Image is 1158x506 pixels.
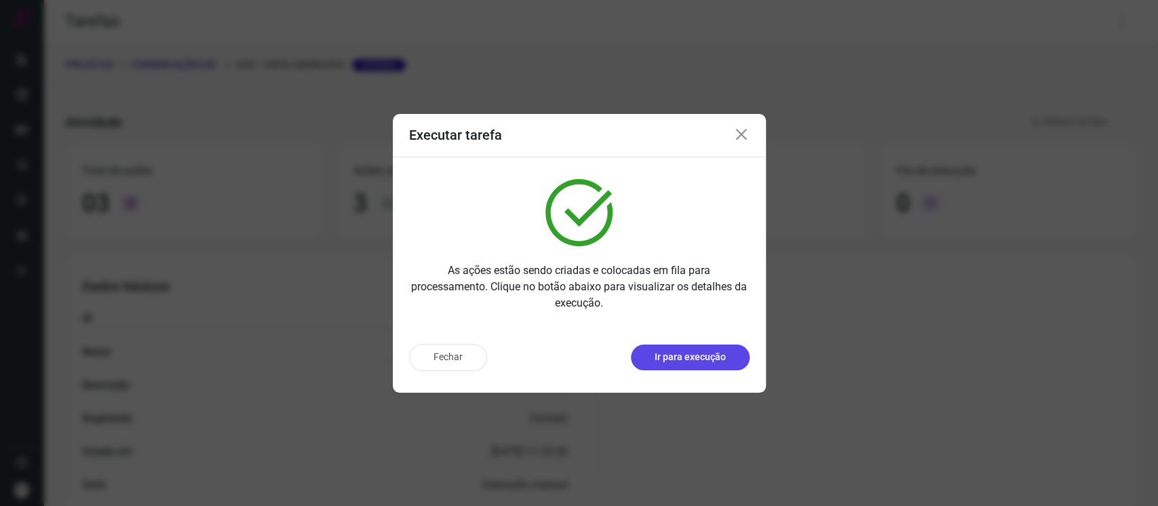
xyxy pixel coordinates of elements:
h3: Executar tarefa [409,127,502,143]
p: As ações estão sendo criadas e colocadas em fila para processamento. Clique no botão abaixo para ... [409,262,750,311]
p: Ir para execução [655,350,726,364]
img: verified.svg [545,179,613,246]
button: Ir para execução [631,345,750,370]
button: Fechar [409,344,487,371]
